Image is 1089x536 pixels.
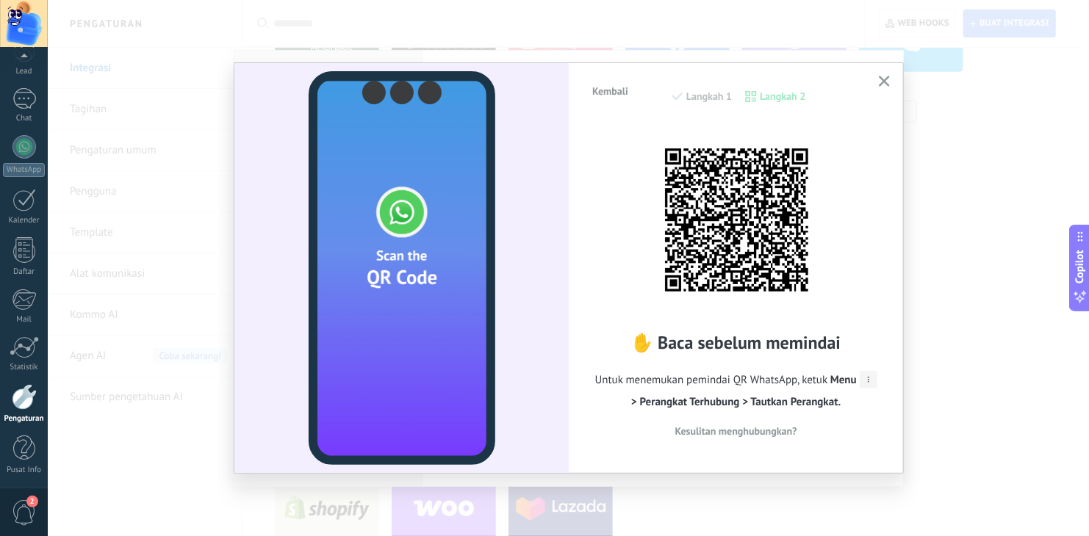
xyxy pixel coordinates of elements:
[675,426,797,436] span: Kesulitan menghubungkan?
[3,414,46,424] div: Pengaturan
[1073,250,1088,284] span: Copilot
[631,373,877,409] span: > Perangkat Terhubung > Tautkan Perangkat.
[3,114,46,123] div: Chat
[3,216,46,225] div: Kalender
[3,67,46,76] div: Lead
[830,373,877,387] span: Menu
[3,267,46,277] div: Daftar
[586,80,635,102] button: Kembali
[3,363,46,372] div: Statistik
[592,86,628,96] span: Kembali
[3,163,45,177] div: WhatsApp
[3,315,46,325] div: Mail
[26,496,38,507] span: 2
[655,139,817,300] img: +aNal1HxOV7wAAAABJRU5ErkJggg==
[3,466,46,475] div: Pusat Info
[591,369,881,413] span: Untuk menemukan pemindai QR WhatsApp, ketuk
[591,331,881,354] h2: ✋ Baca sebelum memindai
[591,420,881,442] button: Kesulitan menghubungkan?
